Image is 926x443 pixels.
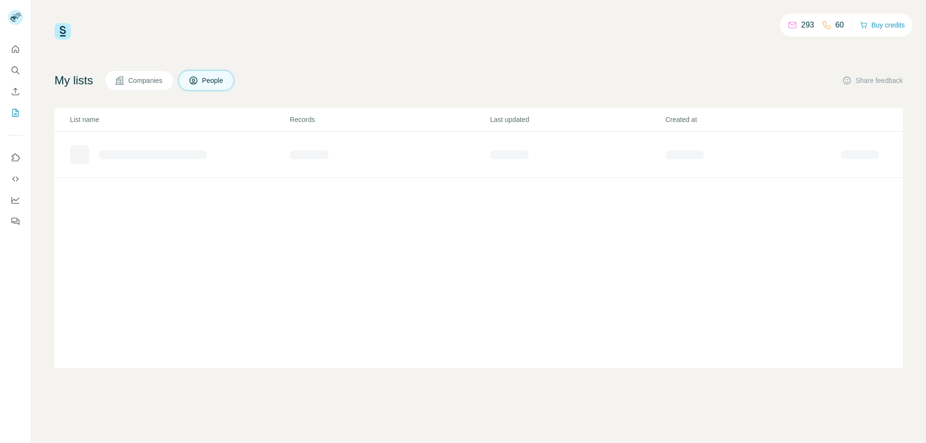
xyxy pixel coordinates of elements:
[128,76,163,85] span: Companies
[842,76,903,85] button: Share feedback
[54,23,71,40] img: Surfe Logo
[202,76,224,85] span: People
[490,115,664,124] p: Last updated
[835,19,844,31] p: 60
[8,170,23,188] button: Use Surfe API
[8,104,23,121] button: My lists
[70,115,289,124] p: List name
[290,115,489,124] p: Records
[8,83,23,100] button: Enrich CSV
[8,213,23,230] button: Feedback
[860,18,905,32] button: Buy credits
[8,149,23,166] button: Use Surfe on LinkedIn
[801,19,814,31] p: 293
[8,62,23,79] button: Search
[8,191,23,209] button: Dashboard
[54,73,93,88] h4: My lists
[666,115,840,124] p: Created at
[8,40,23,58] button: Quick start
